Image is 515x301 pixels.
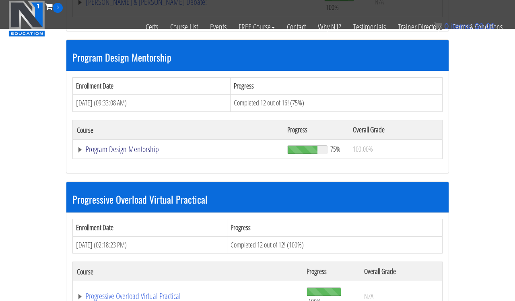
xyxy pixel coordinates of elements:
[140,13,164,41] a: Certs
[347,13,392,41] a: Testimonials
[72,194,443,204] h3: Progressive Overload Virtual Practical
[475,22,479,31] span: $
[233,13,281,41] a: FREE Course
[303,262,360,281] th: Progress
[73,219,227,237] th: Enrollment Date
[231,77,443,95] th: Progress
[349,120,442,140] th: Overall Grade
[434,22,495,31] a: 0 items: $0.00
[434,22,442,30] img: icon11.png
[281,13,312,41] a: Contact
[73,77,231,95] th: Enrollment Date
[451,22,472,31] span: items:
[53,3,63,13] span: 0
[77,145,279,153] a: Program Design Mentorship
[73,120,284,140] th: Course
[283,120,349,140] th: Progress
[73,262,303,281] th: Course
[8,0,45,37] img: n1-education
[73,95,231,112] td: [DATE] (09:33:08 AM)
[312,13,347,41] a: Why N1?
[204,13,233,41] a: Events
[72,52,443,62] h3: Program Design Mentorship
[475,22,495,31] bdi: 0.00
[77,292,299,300] a: Progressive Overload Virtual Practical
[45,1,63,12] a: 0
[444,22,449,31] span: 0
[164,13,204,41] a: Course List
[231,95,443,112] td: Completed 12 out of 16! (75%)
[227,219,443,237] th: Progress
[227,236,443,254] td: Completed 12 out of 12! (100%)
[349,140,442,159] td: 100.00%
[330,144,340,153] span: 75%
[392,13,447,41] a: Trainer Directory
[360,262,442,281] th: Overall Grade
[73,236,227,254] td: [DATE] (02:18:23 PM)
[447,13,509,41] a: Terms & Conditions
